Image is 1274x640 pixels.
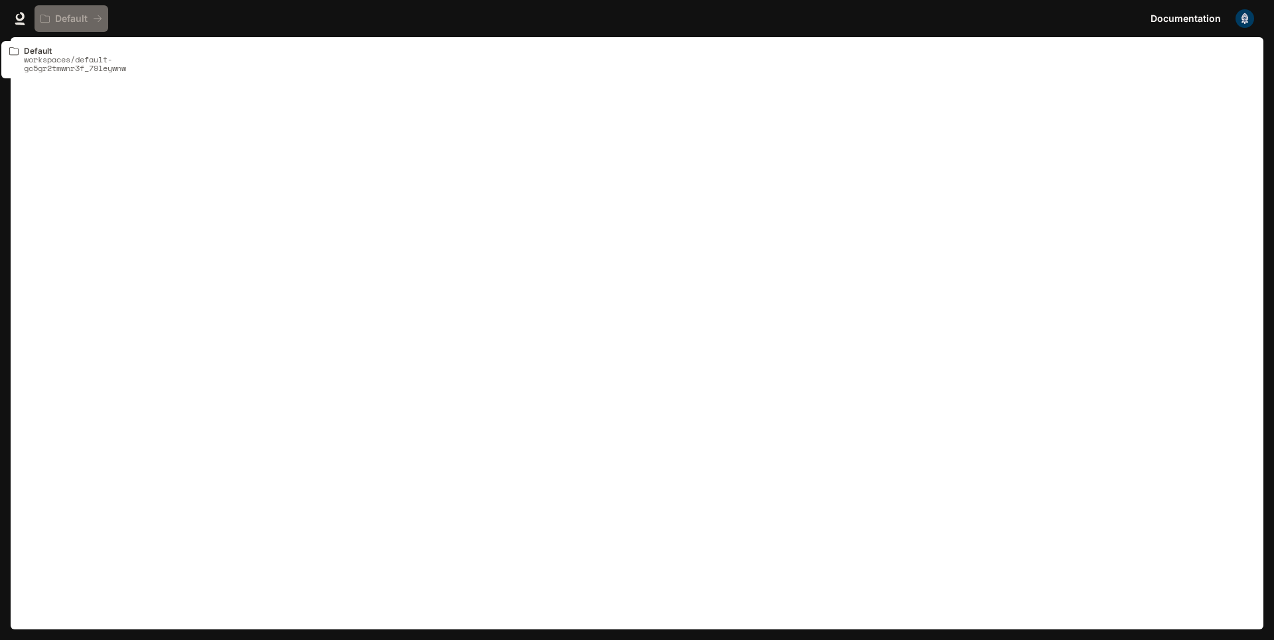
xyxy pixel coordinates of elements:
button: User avatar [1232,5,1258,32]
p: Default [55,13,88,25]
p: workspaces/default-gc5gr2tmwnr3f_79leywnw [24,55,192,72]
a: Documentation [1145,5,1226,32]
span: Documentation [1151,11,1221,27]
p: Default [24,46,192,55]
button: All workspaces [35,5,108,32]
iframe: Documentation [11,37,1263,640]
img: User avatar [1236,9,1254,28]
